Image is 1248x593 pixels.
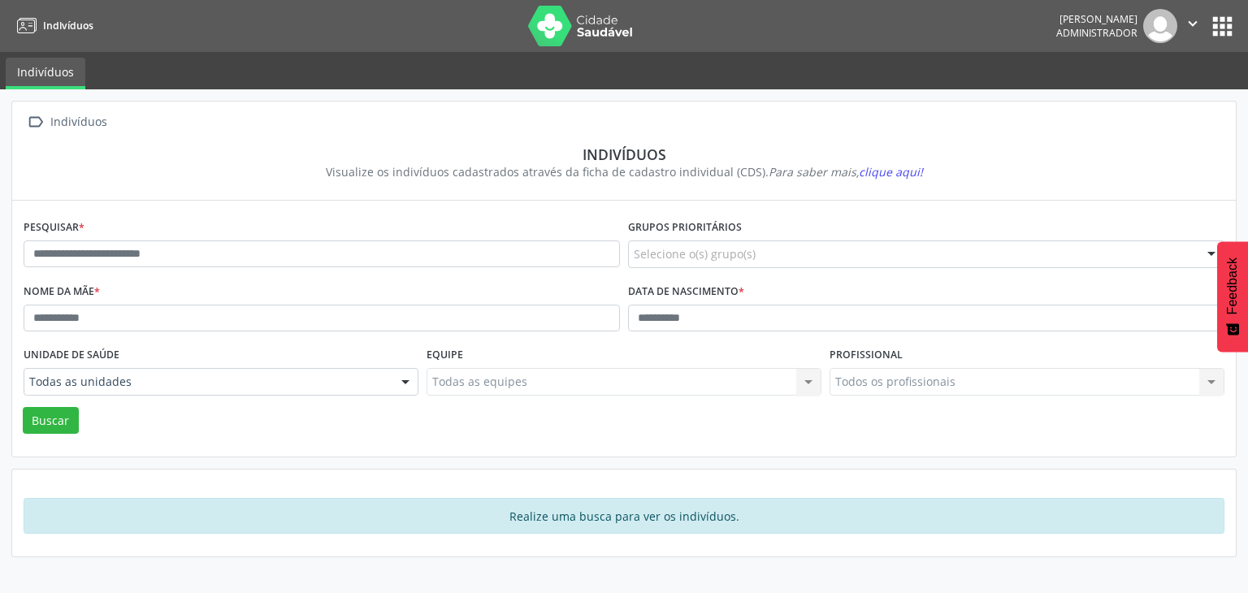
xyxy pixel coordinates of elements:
i: Para saber mais, [769,164,923,180]
label: Grupos prioritários [628,215,742,240]
button: apps [1208,12,1237,41]
div: Visualize os indivíduos cadastrados através da ficha de cadastro individual (CDS). [35,163,1213,180]
label: Data de nascimento [628,279,744,305]
label: Pesquisar [24,215,84,240]
i:  [24,110,47,134]
span: Feedback [1225,258,1240,314]
span: clique aqui! [859,164,923,180]
a: Indivíduos [6,58,85,89]
label: Profissional [830,343,903,368]
div: [PERSON_NAME] [1056,12,1137,26]
span: Administrador [1056,26,1137,40]
div: Realize uma busca para ver os indivíduos. [24,498,1224,534]
div: Indivíduos [47,110,110,134]
button:  [1177,9,1208,43]
label: Unidade de saúde [24,343,119,368]
a: Indivíduos [11,12,93,39]
a:  Indivíduos [24,110,110,134]
i:  [1184,15,1202,32]
label: Nome da mãe [24,279,100,305]
button: Buscar [23,407,79,435]
label: Equipe [427,343,463,368]
button: Feedback - Mostrar pesquisa [1217,241,1248,352]
span: Selecione o(s) grupo(s) [634,245,756,262]
span: Indivíduos [43,19,93,32]
img: img [1143,9,1177,43]
div: Indivíduos [35,145,1213,163]
span: Todas as unidades [29,374,385,390]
